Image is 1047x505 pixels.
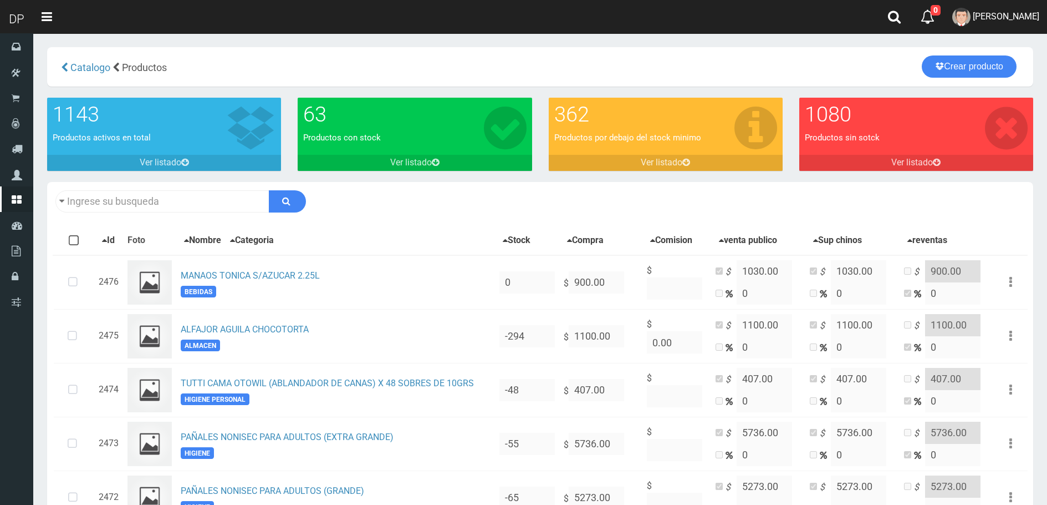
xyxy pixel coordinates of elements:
[559,255,642,310] td: $
[181,378,474,388] a: TUTTI CAMA OTOWIL (ABLANDADOR DE CANAS) X 48 SOBRES DE 10GRS
[952,8,971,26] img: User Image
[181,270,320,281] a: MANAOS TONICA S/AZUCAR 2.25L
[726,266,737,279] i: $
[181,286,216,297] span: BEBIDAS
[127,260,172,305] img: ...
[891,157,933,168] font: Ver listado
[805,102,851,127] font: 1080
[559,363,642,417] td: $
[68,62,110,73] a: Catalogo
[820,481,831,494] i: $
[904,234,951,248] button: reventas
[94,417,123,471] td: 2473
[94,309,123,363] td: 2475
[642,309,711,363] td: $
[549,155,783,171] a: Ver listado
[70,62,110,73] span: Catalogo
[127,422,172,466] img: ...
[726,373,737,386] i: $
[123,226,176,255] th: Foto
[303,102,326,127] font: 63
[559,417,642,471] td: $
[914,427,925,440] i: $
[726,320,737,332] i: $
[647,234,696,248] button: Comision
[820,427,831,440] i: $
[805,133,880,143] font: Productos sin sotck
[181,432,394,442] a: PAÑALES NONISEC PARA ADULTOS (EXTRA GRANDE)
[973,11,1039,22] span: [PERSON_NAME]
[390,157,432,168] font: Ver listado
[303,133,381,143] font: Productos con stock
[914,481,925,494] i: $
[799,155,1033,171] a: Ver listado
[181,447,214,459] span: HIGIENE
[820,320,831,332] i: $
[559,309,642,363] td: $
[181,324,309,335] a: ALFAJOR AGUILA CHOCOTORTA
[642,255,711,310] td: $
[99,234,118,248] button: Id
[53,102,99,127] font: 1143
[94,255,123,310] td: 2476
[726,427,737,440] i: $
[94,363,123,417] td: 2474
[499,234,534,248] button: Stock
[227,234,277,248] button: Categoria
[641,157,682,168] font: Ver listado
[181,393,249,405] span: HIGIENE PERSONAL
[53,133,151,143] font: Productos activos en total
[47,155,281,171] a: Ver listado
[127,368,172,412] img: ...
[554,102,589,127] font: 362
[931,5,941,16] span: 0
[726,481,737,494] i: $
[298,155,532,171] a: Ver listado
[914,266,925,279] i: $
[181,340,220,351] span: ALMACEN
[810,234,865,248] button: Sup chinos
[716,234,780,248] button: venta publico
[914,320,925,332] i: $
[181,234,224,248] button: Nombre
[922,55,1017,78] a: Crear producto
[914,373,925,386] i: $
[642,417,711,471] td: $
[122,62,167,73] span: Productos
[554,133,701,143] font: Productos por debajo del stock minimo
[181,486,364,496] a: PAÑALES NONISEC PARA ADULTOS (GRANDE)
[820,373,831,386] i: $
[820,266,831,279] i: $
[55,190,269,213] input: Ingrese su busqueda
[564,234,607,248] button: Compra
[127,314,172,358] img: ...
[140,157,181,168] font: Ver listado
[642,363,711,417] td: $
